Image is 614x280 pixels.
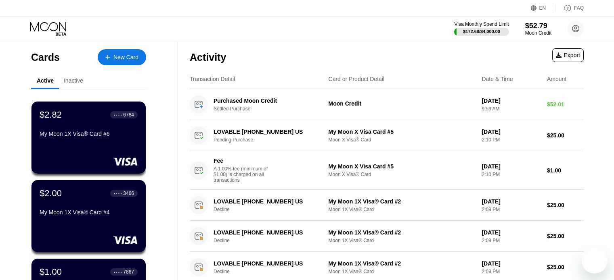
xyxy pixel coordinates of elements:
[531,4,555,12] div: EN
[552,48,584,62] div: Export
[482,76,513,82] div: Date & Time
[40,188,62,199] div: $2.00
[190,190,584,221] div: LOVABLE [PHONE_NUMBER] USDeclineMy Moon 1X Visa® Card #2Moon 1X Visa® Card[DATE]2:09 PM$25.00
[329,129,476,135] div: My Moon X Visa Card #5
[329,76,385,82] div: Card or Product Detail
[525,22,551,30] div: $52.79
[482,269,541,274] div: 2:09 PM
[214,269,333,274] div: Decline
[329,100,476,107] div: Moon Credit
[482,163,541,170] div: [DATE]
[547,233,584,239] div: $25.00
[40,209,138,216] div: My Moon 1X Visa® Card #4
[190,76,235,82] div: Transaction Detail
[214,129,324,135] div: LOVABLE [PHONE_NUMBER] US
[114,192,122,195] div: ● ● ● ●
[482,137,541,143] div: 2:10 PM
[574,5,584,11] div: FAQ
[329,172,476,177] div: Moon X Visa® Card
[40,110,62,120] div: $2.82
[547,132,584,139] div: $25.00
[329,207,476,212] div: Moon 1X Visa® Card
[214,238,333,243] div: Decline
[31,52,60,63] div: Cards
[482,106,541,112] div: 9:59 AM
[114,271,122,273] div: ● ● ● ●
[547,167,584,174] div: $1.00
[482,97,541,104] div: [DATE]
[214,166,274,183] div: A 1.00% fee (minimum of $1.00) is charged on all transactions
[214,158,270,164] div: Fee
[190,52,226,63] div: Activity
[214,106,333,112] div: Settled Purchase
[547,264,584,270] div: $25.00
[482,129,541,135] div: [DATE]
[190,89,584,120] div: Purchased Moon CreditSettled PurchaseMoon Credit[DATE]9:59 AM$52.01
[482,172,541,177] div: 2:10 PM
[64,77,83,84] div: Inactive
[539,5,546,11] div: EN
[329,238,476,243] div: Moon 1X Visa® Card
[214,207,333,212] div: Decline
[329,229,476,236] div: My Moon 1X Visa® Card #2
[547,202,584,208] div: $25.00
[214,198,324,205] div: LOVABLE [PHONE_NUMBER] US
[114,114,122,116] div: ● ● ● ●
[40,131,138,137] div: My Moon 1X Visa® Card #6
[482,207,541,212] div: 2:09 PM
[482,229,541,236] div: [DATE]
[329,163,476,170] div: My Moon X Visa Card #5
[214,137,333,143] div: Pending Purchase
[329,198,476,205] div: My Moon 1X Visa® Card #2
[482,260,541,267] div: [DATE]
[31,102,146,174] div: $2.82● ● ● ●6784My Moon 1X Visa® Card #6
[329,137,476,143] div: Moon X Visa® Card
[37,77,54,84] div: Active
[454,21,509,27] div: Visa Monthly Spend Limit
[482,238,541,243] div: 2:09 PM
[463,29,500,34] div: $172.68 / $4,000.00
[525,22,551,36] div: $52.79Moon Credit
[190,120,584,151] div: LOVABLE [PHONE_NUMBER] USPending PurchaseMy Moon X Visa Card #5Moon X Visa® Card[DATE]2:10 PM$25.00
[40,267,62,277] div: $1.00
[113,54,138,61] div: New Card
[547,76,566,82] div: Amount
[123,191,134,196] div: 3466
[454,21,509,36] div: Visa Monthly Spend Limit$172.68/$4,000.00
[190,151,584,190] div: FeeA 1.00% fee (minimum of $1.00) is charged on all transactionsMy Moon X Visa Card #5Moon X Visa...
[123,112,134,118] div: 6784
[525,30,551,36] div: Moon Credit
[582,248,608,274] iframe: Button to launch messaging window
[555,4,584,12] div: FAQ
[123,269,134,275] div: 7867
[31,180,146,252] div: $2.00● ● ● ●3466My Moon 1X Visa® Card #4
[214,260,324,267] div: LOVABLE [PHONE_NUMBER] US
[482,198,541,205] div: [DATE]
[190,221,584,252] div: LOVABLE [PHONE_NUMBER] USDeclineMy Moon 1X Visa® Card #2Moon 1X Visa® Card[DATE]2:09 PM$25.00
[329,260,476,267] div: My Moon 1X Visa® Card #2
[214,97,324,104] div: Purchased Moon Credit
[547,101,584,108] div: $52.01
[556,52,580,58] div: Export
[98,49,146,65] div: New Card
[214,229,324,236] div: LOVABLE [PHONE_NUMBER] US
[329,269,476,274] div: Moon 1X Visa® Card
